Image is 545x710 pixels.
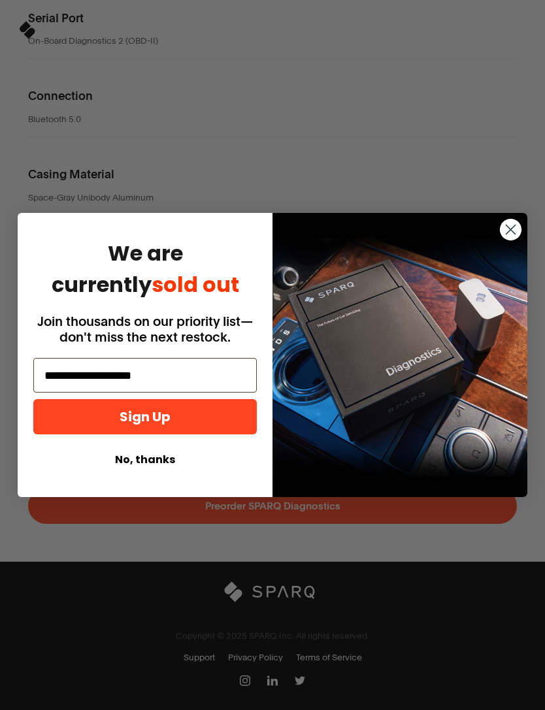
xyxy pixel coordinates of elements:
[499,218,522,241] button: Close dialog
[152,270,239,299] span: sold out
[37,314,253,345] span: Join thousands on our priority list—don't miss the next restock.
[52,238,239,299] span: We are currently
[272,213,527,496] img: 725c0cce-c00f-4a02-adb7-5ced8674b2d9.png
[33,447,257,472] button: No, thanks
[33,399,257,434] button: Sign Up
